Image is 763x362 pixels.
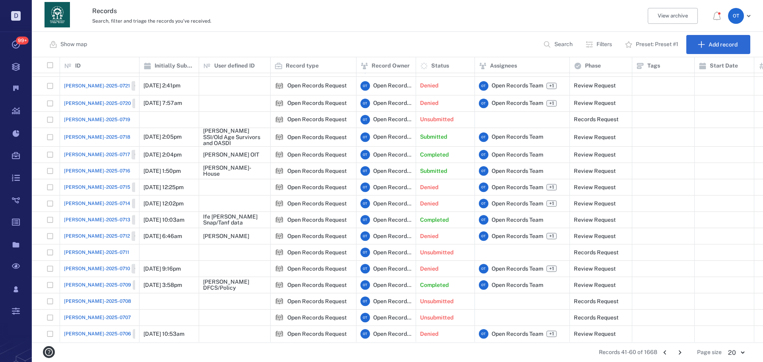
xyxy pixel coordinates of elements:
[479,281,488,290] div: O T
[203,233,249,239] div: [PERSON_NAME]
[275,248,284,257] img: icon Open Records Request
[287,233,347,239] div: Open Records Request
[360,329,370,339] div: O T
[420,184,438,192] p: Denied
[492,265,543,273] span: Open Records Team
[420,100,438,108] p: Denied
[546,266,557,272] span: +1
[420,330,438,338] p: Denied
[275,64,284,73] img: icon Open Records Request
[287,298,347,304] div: Open Records Request
[420,151,449,159] p: Completed
[275,281,284,290] div: Open Records Request
[574,282,616,288] div: Review Request
[554,41,573,48] p: Search
[492,100,543,108] span: Open Records Team
[360,215,370,225] div: O T
[134,184,152,191] span: Closed
[64,184,130,191] span: [PERSON_NAME]-2025-0715
[728,8,753,24] button: OT
[546,83,557,89] span: +1
[492,200,543,208] span: Open Records Team
[479,166,488,176] div: O T
[620,35,685,54] button: Preset: Preset #1
[45,2,70,30] a: Go home
[492,330,543,338] span: Open Records Team
[492,216,543,224] span: Open Records Team
[360,199,370,209] div: O T
[574,201,616,207] div: Review Request
[143,184,184,192] p: [DATE] 12:25pm
[546,331,557,337] span: +1
[373,151,412,159] span: Open Records Team
[275,313,284,323] div: Open Records Request
[64,134,130,141] a: [PERSON_NAME]-2025-0718
[479,99,488,108] div: O T
[40,343,58,361] button: help
[548,265,556,272] span: +1
[287,282,347,288] div: Open Records Request
[574,233,616,239] div: Review Request
[64,232,153,241] a: [PERSON_NAME]-2025-0712Closed
[479,150,488,160] div: O T
[134,100,153,107] span: Closed
[275,232,284,241] div: Open Records Request
[373,184,412,192] span: Open Records Team
[548,233,556,240] span: +1
[373,82,412,90] span: Open Records Team
[64,81,153,91] a: [PERSON_NAME]-2025-0721Closed
[143,265,181,273] p: [DATE] 9:16pm
[492,151,543,159] span: Open Records Team
[373,314,412,322] span: Open Records Team
[134,217,152,223] span: Closed
[64,99,154,108] a: [PERSON_NAME]-2025-0720Closed
[64,215,154,225] a: [PERSON_NAME]-2025-0713Closed
[674,346,686,359] button: Go to next page
[647,62,660,70] p: Tags
[373,134,412,141] span: Open Records Team
[574,152,616,158] div: Review Request
[420,134,447,141] p: Submitted
[431,62,449,70] p: Status
[275,81,284,91] img: icon Open Records Request
[64,281,155,290] a: [PERSON_NAME]-2025-0709Closed
[546,184,557,191] span: +1
[143,151,182,159] p: [DATE] 2:04pm
[657,346,687,359] nav: pagination navigation
[420,314,453,322] p: Unsubmitted
[492,82,543,90] span: Open Records Team
[133,233,152,240] span: Closed
[420,281,449,289] p: Completed
[275,166,284,176] div: Open Records Request
[574,298,619,304] div: Records Request
[287,184,347,190] div: Open Records Request
[373,249,412,257] span: Open Records Team
[581,35,618,54] button: Filters
[360,232,370,241] div: O T
[722,348,750,357] div: 20
[275,199,284,209] img: icon Open Records Request
[574,217,616,223] div: Review Request
[143,216,184,224] p: [DATE] 10:03am
[360,115,370,124] div: O T
[275,215,284,225] img: icon Open Records Request
[548,100,556,107] span: +1
[686,35,750,54] button: Add record
[287,266,347,272] div: Open Records Request
[574,168,616,174] div: Review Request
[275,150,284,160] img: icon Open Records Request
[143,200,184,208] p: [DATE] 12:02pm
[275,99,284,108] img: icon Open Records Request
[275,166,284,176] img: icon Open Records Request
[133,265,152,272] span: Closed
[64,233,130,240] span: [PERSON_NAME]-2025-0712
[60,41,87,48] p: Show map
[360,297,370,306] div: O T
[143,330,184,338] p: [DATE] 10:53am
[574,266,616,272] div: Review Request
[479,264,488,274] div: O T
[287,168,347,174] div: Open Records Request
[203,279,266,291] div: [PERSON_NAME] DFCS/Policy
[275,297,284,306] img: icon Open Records Request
